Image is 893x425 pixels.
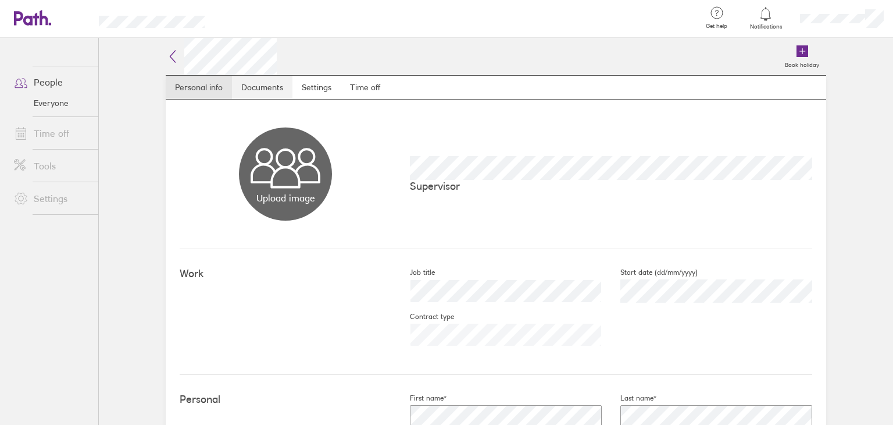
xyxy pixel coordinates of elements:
h4: Work [180,268,391,280]
label: Job title [391,268,435,277]
label: Start date (dd/mm/yyyy) [602,268,698,277]
label: Contract type [391,312,454,321]
label: Last name* [602,394,656,403]
a: Personal info [166,76,232,99]
a: Notifications [747,6,785,30]
a: Time off [5,122,98,145]
a: Everyone [5,94,98,112]
label: Book holiday [778,58,826,69]
a: Tools [5,154,98,178]
p: Supervisor [410,180,812,192]
label: First name* [391,394,446,403]
h4: Personal [180,394,391,406]
span: Notifications [747,23,785,30]
a: Time off [341,76,390,99]
a: Settings [5,187,98,210]
a: Book holiday [778,38,826,75]
span: Get help [698,23,735,30]
a: People [5,70,98,94]
a: Settings [292,76,341,99]
a: Documents [232,76,292,99]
